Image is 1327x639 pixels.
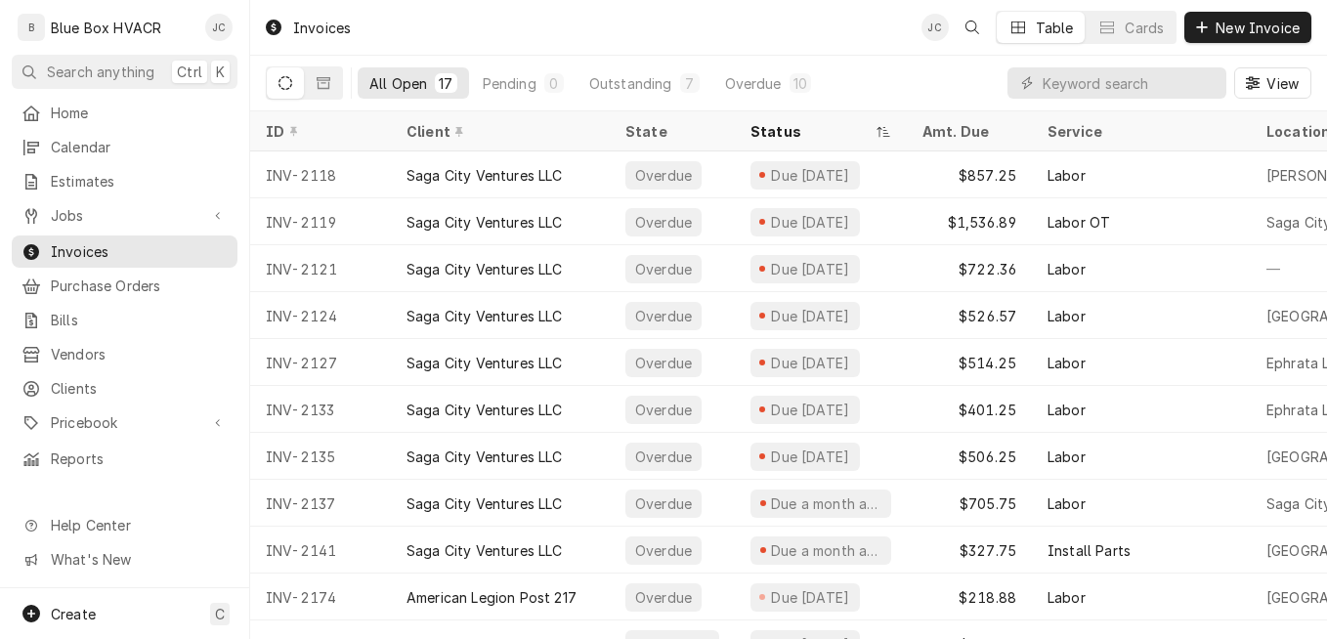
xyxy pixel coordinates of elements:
div: INV-2127 [250,339,391,386]
div: Pending [483,73,536,94]
div: Cards [1125,18,1164,38]
span: Search anything [47,62,154,82]
span: Estimates [51,171,228,192]
div: $857.25 [907,151,1032,198]
div: Due [DATE] [769,400,852,420]
div: ID [266,121,371,142]
div: $514.25 [907,339,1032,386]
div: Client [407,121,590,142]
span: Ctrl [177,62,202,82]
div: 7 [684,73,696,94]
a: Bills [12,304,237,336]
div: Amt. Due [922,121,1012,142]
span: Bills [51,310,228,330]
div: $506.25 [907,433,1032,480]
div: $1,536.89 [907,198,1032,245]
button: Open search [957,12,988,43]
a: Estimates [12,165,237,197]
div: Saga City Ventures LLC [407,306,563,326]
div: American Legion Post 217 [407,587,577,608]
div: Labor OT [1048,212,1110,233]
div: B [18,14,45,41]
div: $705.75 [907,480,1032,527]
div: Josh Canfield's Avatar [921,14,949,41]
div: Overdue [633,493,694,514]
span: Home [51,103,228,123]
div: Overdue [725,73,782,94]
div: INV-2133 [250,386,391,433]
a: Reports [12,443,237,475]
div: Status [750,121,872,142]
div: Labor [1048,306,1086,326]
div: JC [205,14,233,41]
div: Saga City Ventures LLC [407,165,563,186]
div: Due a month ago [769,540,883,561]
div: Overdue [633,400,694,420]
div: Service [1048,121,1231,142]
div: INV-2135 [250,433,391,480]
div: Labor [1048,493,1086,514]
div: Due [DATE] [769,587,852,608]
div: Due [DATE] [769,353,852,373]
div: $401.25 [907,386,1032,433]
div: Due [DATE] [769,165,852,186]
span: C [215,604,225,624]
span: Calendar [51,137,228,157]
div: Saga City Ventures LLC [407,447,563,467]
div: INV-2137 [250,480,391,527]
div: Overdue [633,447,694,467]
div: Blue Box HVACR [51,18,161,38]
a: Calendar [12,131,237,163]
a: Home [12,97,237,129]
span: Help Center [51,515,226,535]
div: Due [DATE] [769,259,852,279]
a: Go to What's New [12,543,237,575]
span: What's New [51,549,226,570]
span: View [1263,73,1303,94]
div: Saga City Ventures LLC [407,212,563,233]
div: $722.36 [907,245,1032,292]
a: Clients [12,372,237,405]
div: Outstanding [589,73,672,94]
div: Saga City Ventures LLC [407,540,563,561]
span: Reports [51,448,228,469]
a: Vendors [12,338,237,370]
div: Labor [1048,353,1086,373]
div: 10 [793,73,807,94]
div: Due [DATE] [769,447,852,467]
div: Install Parts [1048,540,1131,561]
div: INV-2119 [250,198,391,245]
a: Invoices [12,235,237,268]
div: Saga City Ventures LLC [407,259,563,279]
div: Overdue [633,306,694,326]
div: 0 [548,73,560,94]
a: Go to Jobs [12,199,237,232]
div: INV-2121 [250,245,391,292]
div: JC [921,14,949,41]
div: Table [1036,18,1074,38]
div: INV-2124 [250,292,391,339]
div: Overdue [633,587,694,608]
div: Saga City Ventures LLC [407,353,563,373]
div: Saga City Ventures LLC [407,400,563,420]
span: Purchase Orders [51,276,228,296]
div: Overdue [633,353,694,373]
div: Saga City Ventures LLC [407,493,563,514]
button: View [1234,67,1311,99]
div: Labor [1048,400,1086,420]
div: Labor [1048,259,1086,279]
span: Create [51,606,96,622]
div: State [625,121,719,142]
div: $327.75 [907,527,1032,574]
span: Clients [51,378,228,399]
button: New Invoice [1184,12,1311,43]
div: Due [DATE] [769,306,852,326]
div: Labor [1048,447,1086,467]
a: Go to Help Center [12,509,237,541]
span: Pricebook [51,412,198,433]
div: Josh Canfield's Avatar [205,14,233,41]
div: Labor [1048,587,1086,608]
div: Due a month ago [769,493,883,514]
button: Search anythingCtrlK [12,55,237,89]
a: Go to Pricebook [12,406,237,439]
